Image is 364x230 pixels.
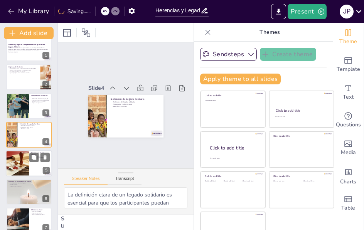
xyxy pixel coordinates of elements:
[42,81,49,88] div: 2
[81,28,91,37] span: Position
[31,151,50,156] p: Formas que Puede Adoptar
[6,93,52,119] div: https://cdn.sendsteps.com/images/logo/sendsteps_logo_white.pnghttps://cdn.sendsteps.com/images/lo...
[31,214,49,215] p: Responsabilidad por deudas
[31,102,49,104] p: Aplicar principios éticos
[273,180,298,182] div: Click to add text
[8,71,38,72] p: Diferenciar entre herencia y legado
[273,175,329,178] div: Click to add title
[6,150,52,176] div: https://cdn.sendsteps.com/images/logo/sendsteps_logo_white.pnghttps://cdn.sendsteps.com/images/lo...
[111,101,160,103] p: Definición de legado solidario
[42,195,49,202] div: 6
[8,44,45,48] strong: Herencias y Legados: Comprendiendo las Opciones de Legado Solidario
[4,27,54,39] button: Add slide
[210,157,258,159] div: Click to add body
[271,4,286,19] button: Export to PowerPoint
[339,37,357,46] span: Theme
[42,138,49,145] div: 4
[333,134,364,162] div: Add images, graphics, shapes or video
[341,204,355,212] span: Table
[31,155,50,157] p: Tipos de legados
[31,158,50,159] p: Exención fiscal
[210,144,259,151] div: Click to add title
[88,84,104,92] div: Slide 4
[8,183,49,184] p: Diferencias entre herencia y legado
[31,101,49,102] p: Registrar y derivar un interés
[336,121,361,129] span: Questions
[111,105,160,107] p: Beneficios sociales
[42,52,49,59] div: 1
[341,148,356,157] span: Media
[205,180,222,182] div: Click to add text
[205,94,260,97] div: Click to add title
[20,123,49,125] p: Definición de Legado Solidario
[340,178,356,186] span: Charts
[64,176,108,185] button: Speaker Notes
[243,180,260,182] div: Click to add text
[200,74,281,84] button: Apply theme to all slides
[8,47,49,52] p: Esta presentación tiene como objetivo capacitar al personal y voluntariado en la explicación de l...
[58,8,91,15] div: Saving......
[333,51,364,79] div: Add ready made slides
[40,153,50,162] button: Delete Slide
[333,190,364,217] div: Add a table
[275,116,327,118] div: Click to add text
[8,72,38,74] p: Aplicar principios éticos en la comunicación
[6,64,52,90] div: https://cdn.sendsteps.com/images/logo/sendsteps_logo_white.pnghttps://cdn.sendsteps.com/images/lo...
[31,213,49,214] p: Legado es particular
[31,94,49,97] p: Competencias a Adquirir
[200,48,257,61] button: Sendsteps
[6,179,52,205] div: https://cdn.sendsteps.com/images/logo/sendsteps_logo_white.pnghttps://cdn.sendsteps.com/images/lo...
[31,209,49,212] p: Diferencias Clave
[205,100,260,102] div: Click to add text
[64,187,187,208] textarea: La definición clara de un legado solidario es esencial para que los participantes puedan comunica...
[303,180,328,182] div: Click to add text
[8,184,49,185] p: Activos y pasivos
[31,98,49,99] p: Diferenciar entre herencia y legado
[333,23,364,51] div: Change the overall theme
[8,52,49,53] p: Generated with [URL]
[155,5,200,16] input: Insert title
[276,108,327,113] div: Click to add title
[340,4,354,19] button: J P
[333,106,364,134] div: Get real-time input from your audience
[288,4,326,19] button: Present
[29,153,39,162] button: Duplicate Slide
[8,69,38,71] p: Detectar interés y realizar derivaciones correctas
[224,180,241,182] div: Click to add text
[273,134,329,138] div: Click to add title
[20,125,49,127] p: Definición de legado solidario
[111,97,160,101] p: Definición de Legado Solidario
[6,5,52,17] button: My Library
[43,167,50,174] div: 5
[108,176,142,185] button: Transcript
[340,5,354,18] div: J P
[6,36,52,61] div: 1
[333,79,364,106] div: Add text boxes
[31,99,49,101] p: Introducir el tema en conversaciones
[42,109,49,116] div: 3
[20,127,49,128] p: Disposición testamentaria
[337,65,360,74] span: Template
[260,48,316,61] button: Create theme
[214,23,325,42] p: Themes
[6,122,52,147] div: https://cdn.sendsteps.com/images/logo/sendsteps_logo_white.pnghttps://cdn.sendsteps.com/images/lo...
[333,162,364,190] div: Add charts and graphs
[31,211,49,213] p: Herencia es global
[8,180,49,183] p: Herencia vs. [GEOGRAPHIC_DATA]
[343,93,354,101] span: Text
[8,66,38,68] p: Objetivos de la Sesión
[20,128,49,129] p: Beneficios sociales
[61,27,73,39] div: Layout
[111,103,160,105] p: Disposición testamentaria
[8,185,49,187] p: Disposición testamentaria
[205,175,260,178] div: Click to add title
[8,68,38,69] p: Capacitar al personal y voluntariado sobre legado solidario
[31,157,50,158] p: Consideraciones prácticas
